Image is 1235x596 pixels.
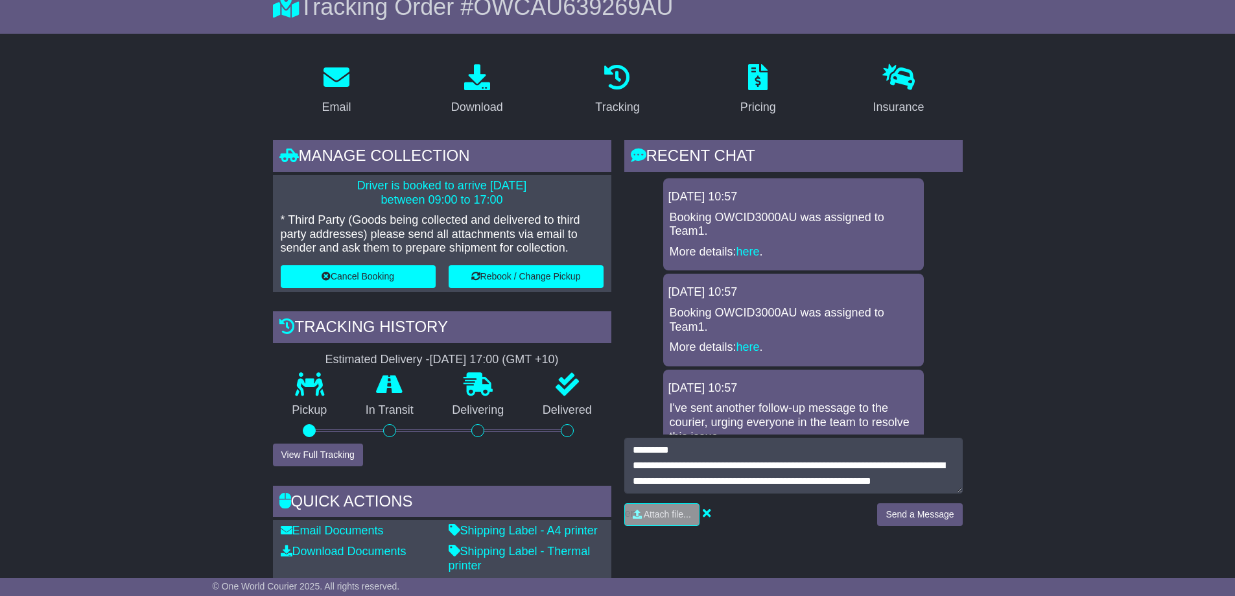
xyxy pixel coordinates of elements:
a: Email [313,60,359,121]
button: View Full Tracking [273,444,363,466]
button: Send a Message [877,503,962,526]
div: Insurance [873,99,924,116]
p: More details: . [670,245,917,259]
div: [DATE] 10:57 [668,381,919,396]
p: * Third Party (Goods being collected and delivered to third party addresses) please send all atta... [281,213,604,256]
div: Email [322,99,351,116]
a: Download Documents [281,545,406,558]
p: Delivered [523,403,611,418]
p: I've sent another follow-up message to the courier, urging everyone in the team to resolve this i... [670,401,917,444]
div: Download [451,99,503,116]
div: Pricing [740,99,776,116]
a: Email Documents [281,524,384,537]
div: Manage collection [273,140,611,175]
p: In Transit [346,403,433,418]
p: Pickup [273,403,347,418]
div: Tracking [595,99,639,116]
div: RECENT CHAT [624,140,963,175]
div: Estimated Delivery - [273,353,611,367]
p: Booking OWCID3000AU was assigned to Team1. [670,211,917,239]
a: here [736,340,760,353]
p: Delivering [433,403,524,418]
button: Rebook / Change Pickup [449,265,604,288]
a: Tracking [587,60,648,121]
div: [DATE] 10:57 [668,285,919,300]
a: Pricing [732,60,784,121]
a: Shipping Label - A4 printer [449,524,598,537]
p: Booking OWCID3000AU was assigned to Team1. [670,306,917,334]
p: More details: . [670,340,917,355]
div: Tracking history [273,311,611,346]
a: Download [443,60,512,121]
div: Quick Actions [273,486,611,521]
div: [DATE] 17:00 (GMT +10) [430,353,559,367]
a: Insurance [865,60,933,121]
a: here [736,245,760,258]
a: Shipping Label - Thermal printer [449,545,591,572]
span: © One World Courier 2025. All rights reserved. [213,581,400,591]
p: Driver is booked to arrive [DATE] between 09:00 to 17:00 [281,179,604,207]
div: [DATE] 10:57 [668,190,919,204]
button: Cancel Booking [281,265,436,288]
